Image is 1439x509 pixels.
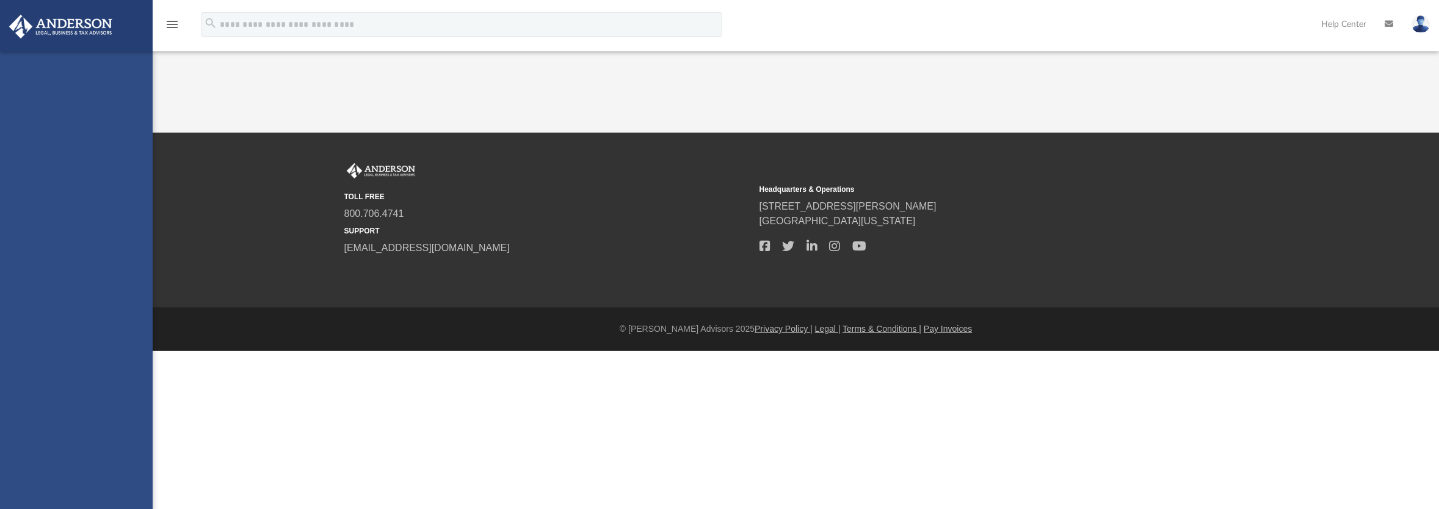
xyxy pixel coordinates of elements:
i: menu [165,17,179,32]
small: Headquarters & Operations [759,184,1166,195]
div: © [PERSON_NAME] Advisors 2025 [153,323,1439,335]
img: Anderson Advisors Platinum Portal [5,15,116,38]
img: Anderson Advisors Platinum Portal [344,163,418,179]
a: [EMAIL_ADDRESS][DOMAIN_NAME] [344,243,510,253]
a: 800.706.4741 [344,208,404,219]
i: search [204,16,217,30]
a: [STREET_ADDRESS][PERSON_NAME] [759,201,937,211]
a: Privacy Policy | [755,324,813,334]
a: [GEOGRAPHIC_DATA][US_STATE] [759,216,916,226]
a: Terms & Conditions | [843,324,921,334]
small: TOLL FREE [344,191,751,202]
a: Pay Invoices [924,324,972,334]
a: Legal | [815,324,841,334]
small: SUPPORT [344,225,751,236]
img: User Pic [1412,15,1430,33]
a: menu [165,23,179,32]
